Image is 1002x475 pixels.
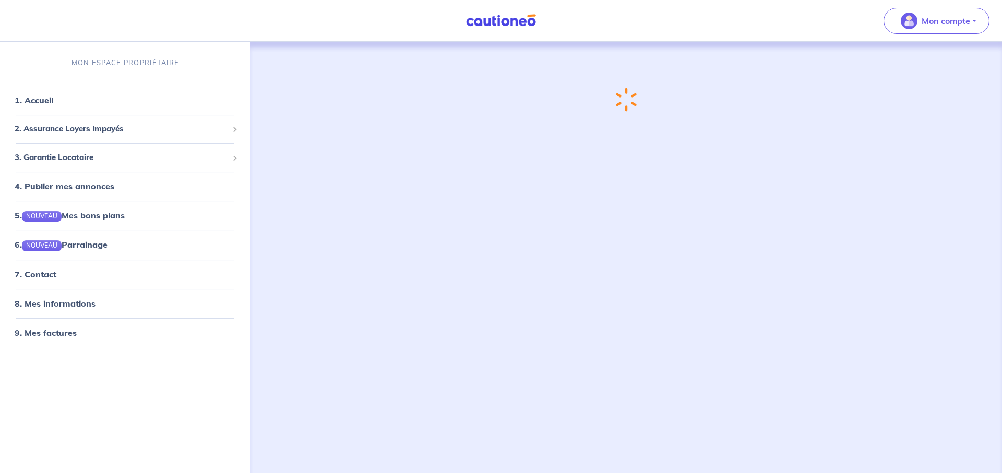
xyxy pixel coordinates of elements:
[15,210,125,221] a: 5.NOUVEAUMes bons plans
[15,239,108,250] a: 6.NOUVEAUParrainage
[4,293,246,314] div: 8. Mes informations
[15,181,114,191] a: 4. Publier mes annonces
[71,58,179,68] p: MON ESPACE PROPRIÉTAIRE
[4,234,246,255] div: 6.NOUVEAUParrainage
[922,15,970,27] p: Mon compte
[884,8,989,34] button: illu_account_valid_menu.svgMon compte
[4,90,246,111] div: 1. Accueil
[901,13,917,29] img: illu_account_valid_menu.svg
[4,119,246,139] div: 2. Assurance Loyers Impayés
[15,269,56,279] a: 7. Contact
[15,152,228,164] span: 3. Garantie Locataire
[4,205,246,226] div: 5.NOUVEAUMes bons plans
[4,176,246,197] div: 4. Publier mes annonces
[4,148,246,168] div: 3. Garantie Locataire
[616,88,637,112] img: loading-spinner
[462,14,540,27] img: Cautioneo
[15,95,53,105] a: 1. Accueil
[15,298,96,309] a: 8. Mes informations
[4,264,246,285] div: 7. Contact
[15,123,228,135] span: 2. Assurance Loyers Impayés
[15,327,77,338] a: 9. Mes factures
[4,322,246,343] div: 9. Mes factures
